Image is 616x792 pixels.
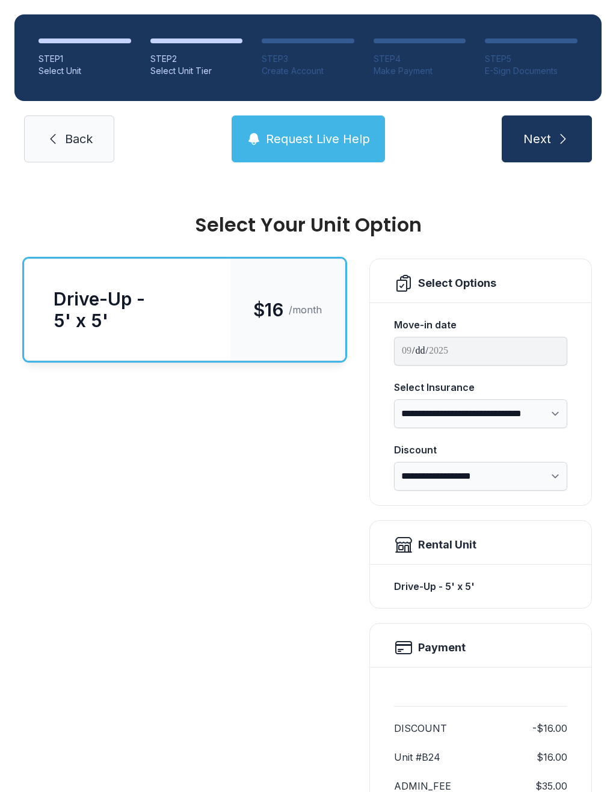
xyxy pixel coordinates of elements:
span: $16 [253,299,284,321]
div: Discount [394,443,567,457]
div: Rental Unit [418,536,476,553]
div: Drive-Up - 5' x 5' [394,574,567,598]
span: /month [289,302,322,317]
div: Select Options [418,275,496,292]
input: Move-in date [394,337,567,366]
div: Select Your Unit Option [24,215,592,235]
div: Make Payment [374,65,466,77]
div: Create Account [262,65,354,77]
div: Select Unit [38,65,131,77]
div: Select Unit Tier [150,65,243,77]
span: Request Live Help [266,130,370,147]
h2: Payment [418,639,466,656]
div: STEP 1 [38,53,131,65]
div: STEP 4 [374,53,466,65]
div: Select Insurance [394,380,567,394]
span: Back [65,130,93,147]
select: Select Insurance [394,399,567,428]
div: STEP 3 [262,53,354,65]
dt: DISCOUNT [394,721,447,735]
dd: -$16.00 [532,721,567,735]
dd: $16.00 [537,750,567,764]
dt: Unit #B24 [394,750,440,764]
div: Move-in date [394,318,567,332]
div: STEP 2 [150,53,243,65]
div: Drive-Up - 5' x 5' [54,288,202,331]
span: Next [523,130,551,147]
div: E-Sign Documents [485,65,577,77]
div: STEP 5 [485,53,577,65]
select: Discount [394,462,567,491]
